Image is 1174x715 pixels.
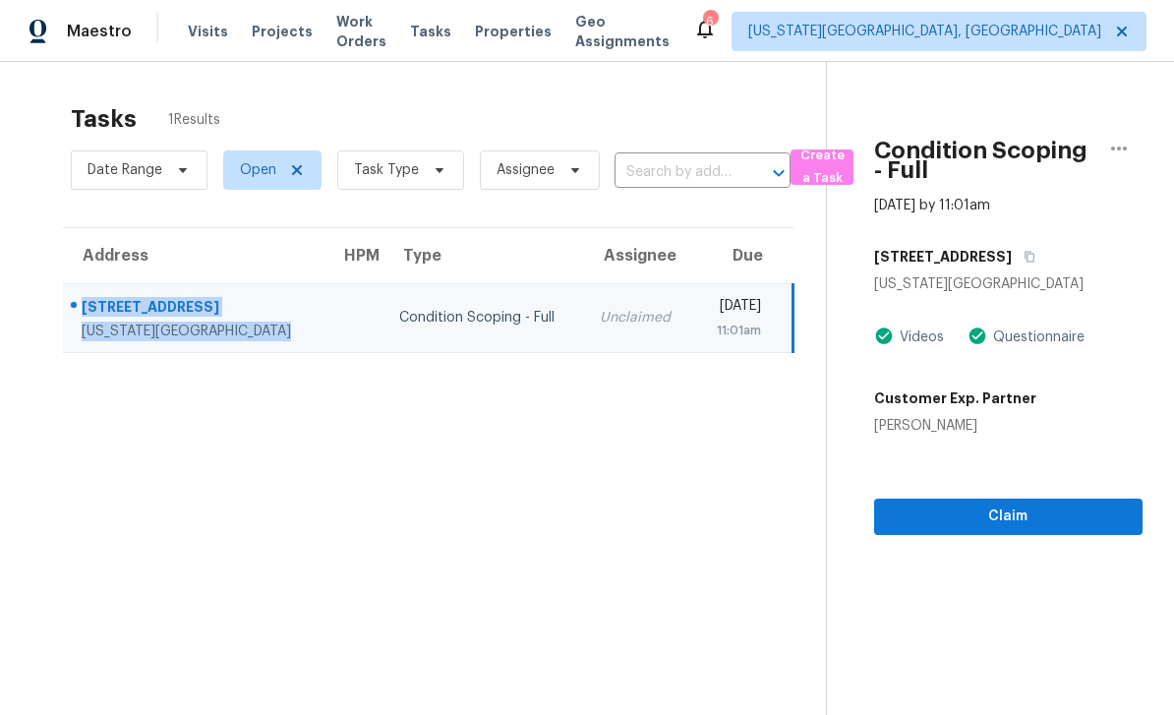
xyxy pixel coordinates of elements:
[748,22,1101,41] span: [US_STATE][GEOGRAPHIC_DATA], [GEOGRAPHIC_DATA]
[82,322,309,341] div: [US_STATE][GEOGRAPHIC_DATA]
[874,388,1036,408] h5: Customer Exp. Partner
[324,228,383,283] th: HPM
[188,22,228,41] span: Visits
[710,296,761,321] div: [DATE]
[168,110,220,130] span: 1 Results
[475,22,552,41] span: Properties
[987,328,1085,347] div: Questionnaire
[1012,239,1038,274] button: Copy Address
[874,326,894,346] img: Artifact Present Icon
[575,12,670,51] span: Geo Assignments
[703,12,717,31] div: 6
[240,160,276,180] span: Open
[874,196,990,215] div: [DATE] by 11:01am
[584,228,694,283] th: Assignee
[63,228,324,283] th: Address
[791,149,853,185] button: Create a Task
[615,157,735,188] input: Search by address
[874,416,1036,436] div: [PERSON_NAME]
[890,505,1127,529] span: Claim
[383,228,584,283] th: Type
[497,160,555,180] span: Assignee
[968,326,987,346] img: Artifact Present Icon
[88,160,162,180] span: Date Range
[600,308,678,328] div: Unclaimed
[894,328,944,347] div: Videos
[399,308,568,328] div: Condition Scoping - Full
[800,145,844,190] span: Create a Task
[71,109,137,129] h2: Tasks
[874,499,1143,535] button: Claim
[874,274,1143,294] div: [US_STATE][GEOGRAPHIC_DATA]
[410,25,451,38] span: Tasks
[67,22,132,41] span: Maestro
[694,228,792,283] th: Due
[252,22,313,41] span: Projects
[82,297,309,322] div: [STREET_ADDRESS]
[710,321,761,340] div: 11:01am
[765,159,792,187] button: Open
[874,141,1095,180] h2: Condition Scoping - Full
[874,247,1012,267] h5: [STREET_ADDRESS]
[336,12,386,51] span: Work Orders
[354,160,419,180] span: Task Type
